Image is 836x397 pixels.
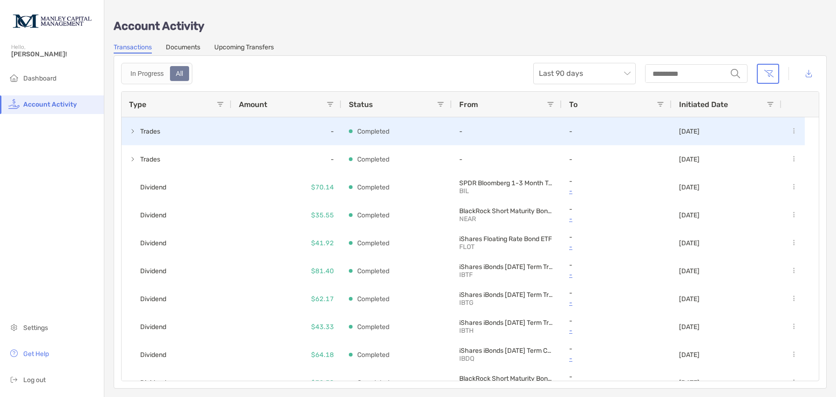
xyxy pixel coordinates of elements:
[23,376,46,384] span: Log out
[731,69,740,78] img: input icon
[569,213,664,225] a: -
[459,355,524,363] p: IBDQ
[140,375,166,390] span: Dividend
[569,373,664,381] p: -
[349,100,373,109] span: Status
[459,235,554,243] p: iShares Floating Rate Bond ETF
[679,128,700,135] p: [DATE]
[569,205,664,213] p: -
[8,348,20,359] img: get-help icon
[679,155,700,163] p: [DATE]
[679,295,700,303] p: [DATE]
[569,185,664,197] a: -
[140,152,160,167] span: Trades
[459,271,524,279] p: IBTF
[357,349,389,361] p: Completed
[8,72,20,83] img: household icon
[214,43,274,54] a: Upcoming Transfers
[311,265,334,277] p: $81.40
[140,208,166,223] span: Dividend
[569,297,664,309] a: -
[171,67,189,80] div: All
[679,351,700,359] p: [DATE]
[569,261,664,269] p: -
[569,289,664,297] p: -
[459,179,554,187] p: SPDR Bloomberg 1-3 Month T-Bill ETF
[569,317,664,325] p: -
[121,63,192,84] div: segmented control
[459,375,554,383] p: BlackRock Short Maturity Bond ETF
[459,128,554,135] p: -
[8,98,20,109] img: activity icon
[569,177,664,185] p: -
[239,100,267,109] span: Amount
[23,324,48,332] span: Settings
[459,263,554,271] p: iShares iBonds Dec 2025 Term Treasury ETF
[311,182,334,193] p: $70.14
[569,155,664,163] p: -
[357,209,389,221] p: Completed
[357,321,389,333] p: Completed
[459,299,524,307] p: IBTG
[569,325,664,336] a: -
[114,43,152,54] a: Transactions
[459,243,524,251] p: FLOT
[459,347,554,355] p: iShares iBonds Dec 2025 Term Corporate ETF
[357,154,389,165] p: Completed
[357,293,389,305] p: Completed
[23,101,77,108] span: Account Activity
[140,124,160,139] span: Trades
[166,43,200,54] a: Documents
[125,67,169,80] div: In Progress
[569,353,664,364] a: -
[311,377,334,389] p: $32.50
[357,377,389,389] p: Completed
[459,100,478,109] span: From
[459,155,554,163] p: -
[569,128,664,135] p: -
[569,241,664,253] a: -
[459,187,524,195] p: BIL
[114,20,827,32] p: Account Activity
[311,349,334,361] p: $64.18
[140,347,166,363] span: Dividend
[311,293,334,305] p: $62.17
[459,319,554,327] p: iShares iBonds Dec 2027 Term Treasury ETF
[679,379,700,387] p: [DATE]
[140,236,166,251] span: Dividend
[357,237,389,249] p: Completed
[679,183,700,191] p: [DATE]
[357,182,389,193] p: Completed
[140,319,166,335] span: Dividend
[459,215,524,223] p: NEAR
[231,145,341,173] div: -
[140,180,166,195] span: Dividend
[8,322,20,333] img: settings icon
[569,345,664,353] p: -
[679,100,728,109] span: Initiated Date
[140,263,166,279] span: Dividend
[459,207,554,215] p: BlackRock Short Maturity Bond ETF
[311,237,334,249] p: $41.92
[129,100,146,109] span: Type
[679,267,700,275] p: [DATE]
[11,4,93,37] img: Zoe Logo
[679,239,700,247] p: [DATE]
[8,374,20,385] img: logout icon
[140,291,166,307] span: Dividend
[311,209,334,221] p: $35.55
[569,233,664,241] p: -
[23,350,49,358] span: Get Help
[459,291,554,299] p: iShares iBonds Dec 2026 Term Treasury ETF
[679,211,700,219] p: [DATE]
[679,323,700,331] p: [DATE]
[539,63,630,84] span: Last 90 days
[569,269,664,281] a: -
